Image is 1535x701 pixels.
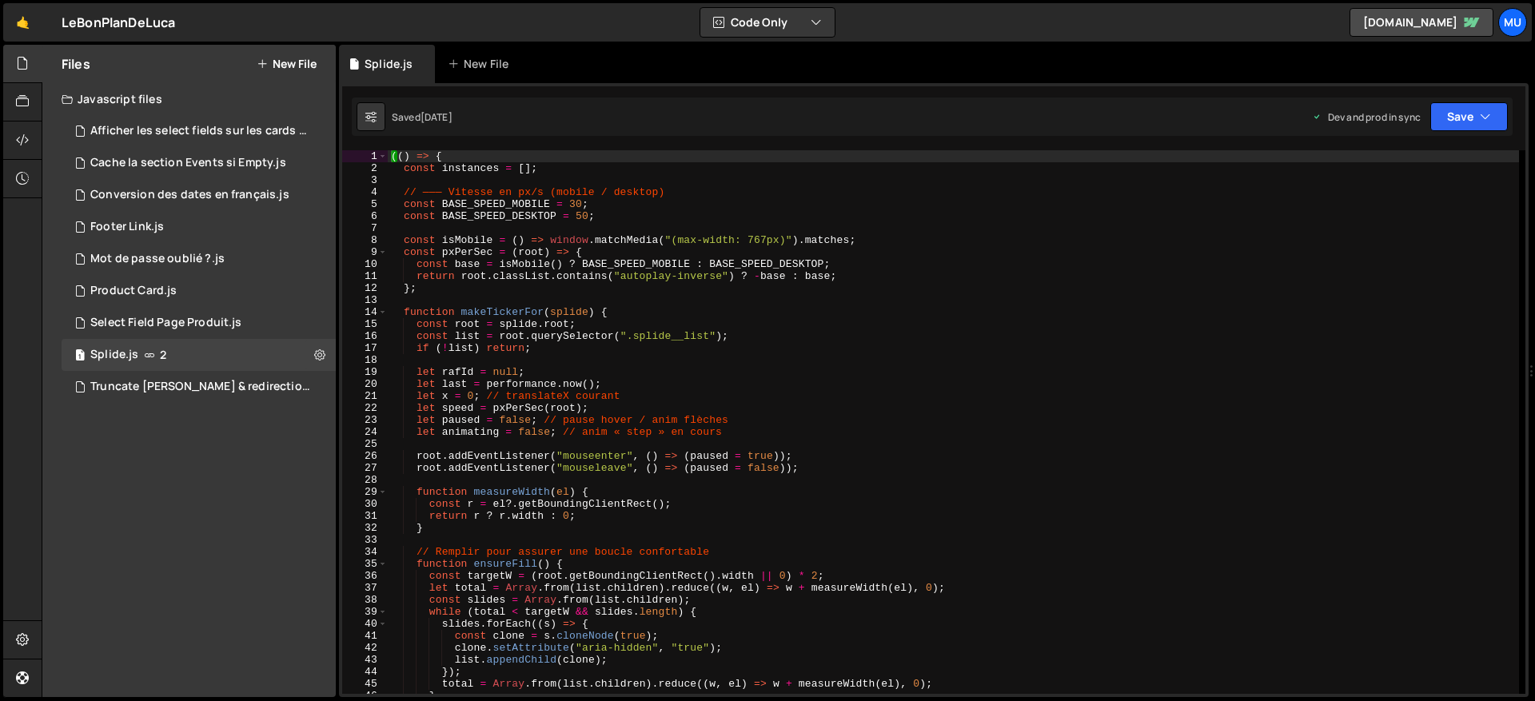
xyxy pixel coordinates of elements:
div: 29 [342,486,388,498]
div: 16656/45932.js [62,115,341,147]
div: New File [448,56,515,72]
div: 36 [342,570,388,582]
div: Footer Link.js [90,220,164,234]
div: Product Card.js [90,284,177,298]
h2: Files [62,55,90,73]
div: 5 [342,198,388,210]
div: 25 [342,438,388,450]
div: 2 [342,162,388,174]
button: Code Only [700,8,835,37]
div: 30 [342,498,388,510]
div: 15 [342,318,388,330]
div: Dev and prod in sync [1312,110,1421,124]
div: 9 [342,246,388,258]
div: Splide.js [90,348,138,362]
div: 6 [342,210,388,222]
div: 16656/46586.js [62,275,336,307]
div: 19 [342,366,388,378]
div: 16656/45406.js [62,147,336,179]
div: 42 [342,642,388,654]
div: 16 [342,330,388,342]
button: Save [1430,102,1508,131]
div: 16656/45411.js [62,371,341,403]
div: Javascript files [42,83,336,115]
div: 37 [342,582,388,594]
div: Select Field Page Produit.js [90,316,241,330]
div: 16656/45404.js [62,211,336,243]
div: 39 [342,606,388,618]
div: 21 [342,390,388,402]
div: 16656/45409.js [62,339,336,371]
div: 20 [342,378,388,390]
div: 27 [342,462,388,474]
div: 43 [342,654,388,666]
div: 11 [342,270,388,282]
div: 41 [342,630,388,642]
div: 16656/45933.js [62,307,336,339]
div: [DATE] [421,110,453,124]
div: Afficher les select fields sur les cards product.js [90,124,311,138]
div: Mot de passe oublié ?.js [90,252,225,266]
div: 3 [342,174,388,186]
div: 7 [342,222,388,234]
div: 33 [342,534,388,546]
span: 1 [75,350,85,363]
div: 34 [342,546,388,558]
div: 45 [342,678,388,690]
div: 16656/45405.js [62,179,336,211]
div: Conversion des dates en français.js [90,188,289,202]
a: 🤙 [3,3,42,42]
a: [DOMAIN_NAME] [1350,8,1493,37]
button: New File [257,58,317,70]
div: 12 [342,282,388,294]
span: 2 [160,349,166,361]
div: 1 [342,150,388,162]
div: Saved [392,110,453,124]
div: 40 [342,618,388,630]
div: 23 [342,414,388,426]
div: 22 [342,402,388,414]
a: Mu [1498,8,1527,37]
div: 18 [342,354,388,366]
div: 8 [342,234,388,246]
div: Cache la section Events si Empty.js [90,156,286,170]
div: 10 [342,258,388,270]
div: 24 [342,426,388,438]
div: 44 [342,666,388,678]
div: 31 [342,510,388,522]
div: 13 [342,294,388,306]
div: 35 [342,558,388,570]
div: 26 [342,450,388,462]
div: 4 [342,186,388,198]
div: LeBonPlanDeLuca [62,13,175,32]
div: 17 [342,342,388,354]
div: 16656/45955.js [62,243,336,275]
div: Truncate [PERSON_NAME] & redirection.js [90,380,311,394]
div: 38 [342,594,388,606]
div: Splide.js [365,56,413,72]
div: 28 [342,474,388,486]
div: 14 [342,306,388,318]
div: 32 [342,522,388,534]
